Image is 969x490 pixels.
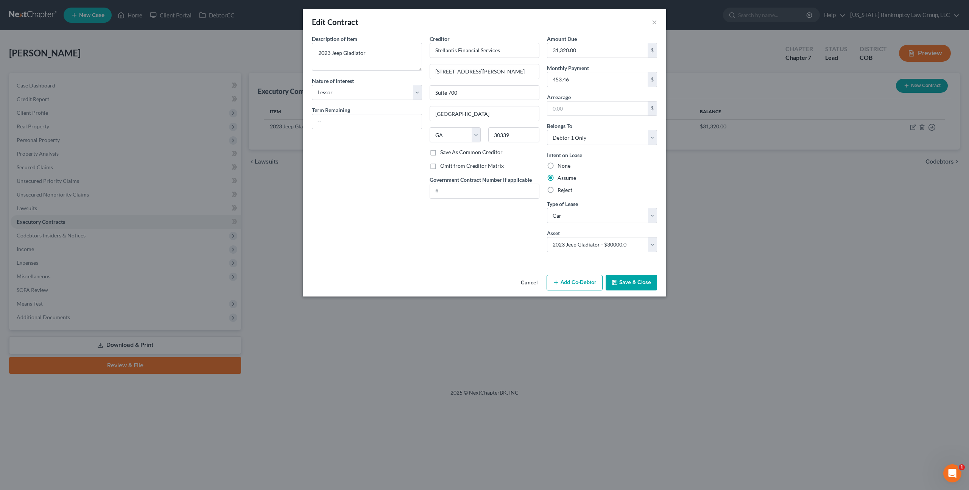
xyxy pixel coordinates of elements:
[606,275,657,291] button: Save & Close
[648,101,657,116] div: $
[430,36,450,42] span: Creditor
[515,276,544,291] button: Cancel
[430,86,539,100] input: Apt, Suite, etc...
[558,186,572,194] label: Reject
[312,77,354,85] label: Nature of Interest
[430,64,539,79] input: Enter address...
[959,464,965,470] span: 1
[547,101,648,116] input: 0.00
[547,93,571,101] label: Arrearage
[648,72,657,87] div: $
[440,162,504,170] label: Omit from Creditor Matrix
[547,64,589,72] label: Monthly Payment
[312,106,350,114] label: Term Remaining
[547,275,603,291] button: Add Co-Debtor
[648,43,657,58] div: $
[430,106,539,121] input: Enter city...
[488,127,539,142] input: Enter zip..
[440,148,503,156] label: Save As Common Creditor
[547,72,648,87] input: 0.00
[547,229,560,237] label: Asset
[652,17,657,27] button: ×
[430,176,532,184] label: Government Contract Number if applicable
[558,174,576,182] label: Assume
[312,17,358,27] div: Edit Contract
[547,151,582,159] label: Intent on Lease
[547,35,577,43] label: Amount Due
[547,123,572,129] span: Belongs To
[312,36,357,42] span: Description of Item
[558,162,570,170] label: None
[547,43,648,58] input: 0.00
[943,464,961,482] iframe: Intercom live chat
[547,201,578,207] span: Type of Lease
[430,184,539,198] input: #
[430,43,540,58] input: Search creditor by name...
[312,114,422,129] input: --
